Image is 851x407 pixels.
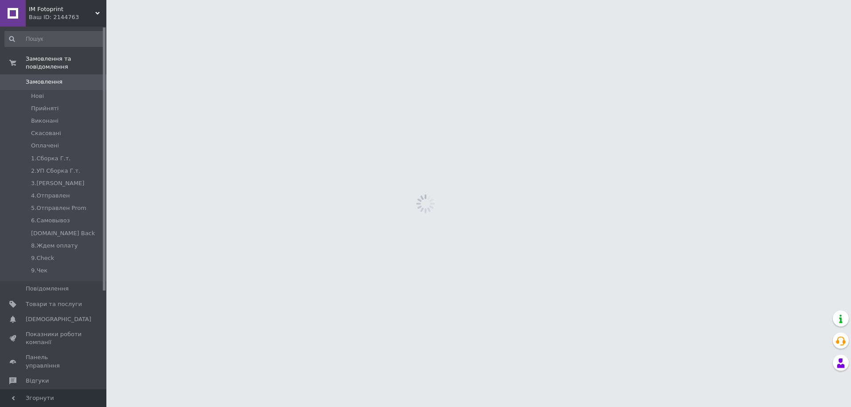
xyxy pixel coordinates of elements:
span: Оплачені [31,142,59,150]
span: Прийняті [31,105,59,112]
span: 8.Ждем оплату [31,242,78,250]
span: 1.Сборка Г.т. [31,155,70,163]
span: Панель управління [26,353,82,369]
span: [DEMOGRAPHIC_DATA] [26,315,91,323]
span: Замовлення [26,78,62,86]
span: Повідомлення [26,285,69,293]
span: 5.Отправлен Prom [31,204,86,212]
span: ІМ Fotoprint [29,5,95,13]
span: 9.Чек [31,267,47,275]
span: 3.[PERSON_NAME] [31,179,84,187]
span: [DOMAIN_NAME] Back [31,229,95,237]
span: Виконані [31,117,59,125]
span: Товари та послуги [26,300,82,308]
input: Пошук [4,31,105,47]
span: Скасовані [31,129,61,137]
span: Замовлення та повідомлення [26,55,106,71]
span: 4.Отправлен [31,192,70,200]
span: Відгуки [26,377,49,385]
span: Показники роботи компанії [26,330,82,346]
span: 9.Check [31,254,54,262]
div: Ваш ID: 2144763 [29,13,106,21]
span: 2.УП Сборка Г.т. [31,167,80,175]
span: Нові [31,92,44,100]
span: 6.Самовывоз [31,217,70,225]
